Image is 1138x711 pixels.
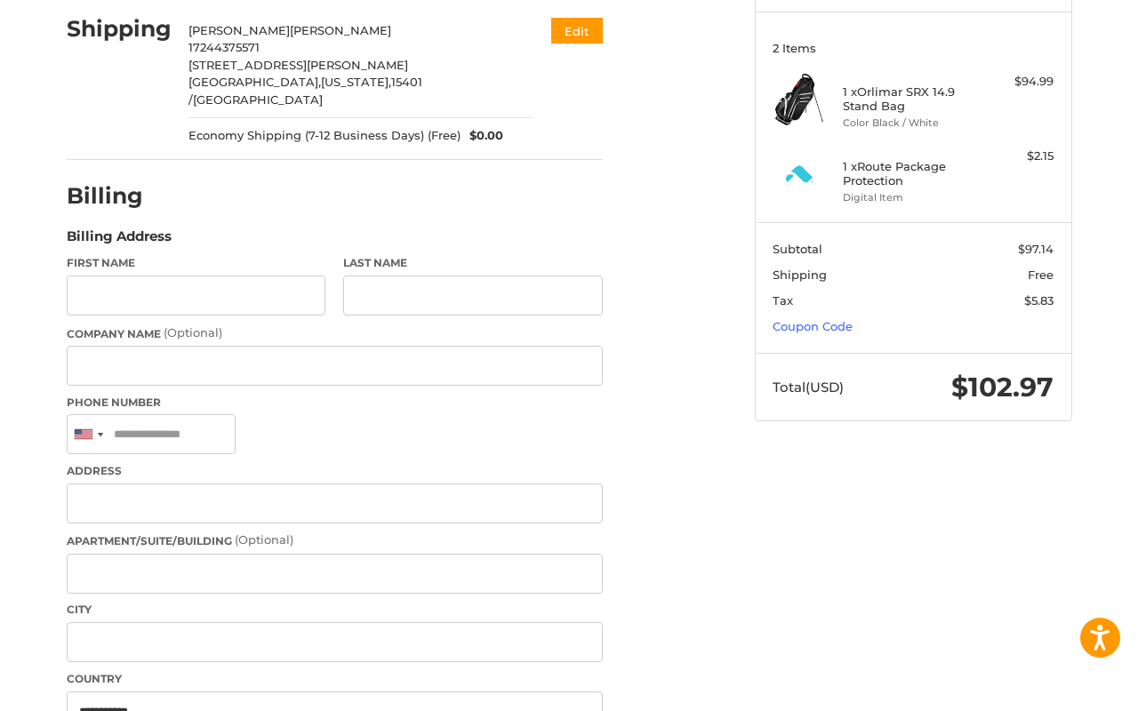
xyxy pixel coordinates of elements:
[321,75,391,89] span: [US_STATE],
[843,159,979,188] h4: 1 x Route Package Protection
[67,463,603,479] label: Address
[188,58,408,72] span: [STREET_ADDRESS][PERSON_NAME]
[843,116,979,131] li: Color Black / White
[67,182,171,210] h2: Billing
[551,18,603,44] button: Edit
[67,227,172,255] legend: Billing Address
[773,268,827,282] span: Shipping
[67,15,172,43] h2: Shipping
[188,127,461,145] span: Economy Shipping (7-12 Business Days) (Free)
[343,255,603,271] label: Last Name
[67,324,603,342] label: Company Name
[773,242,822,256] span: Subtotal
[983,73,1054,91] div: $94.99
[193,92,323,107] span: [GEOGRAPHIC_DATA]
[164,325,222,340] small: (Optional)
[843,190,979,205] li: Digital Item
[67,531,603,549] label: Apartment/Suite/Building
[290,23,391,37] span: [PERSON_NAME]
[461,127,503,145] span: $0.00
[188,75,321,89] span: [GEOGRAPHIC_DATA],
[68,415,108,453] div: United States: +1
[188,40,260,54] span: 17244375571
[188,23,290,37] span: [PERSON_NAME]
[1018,242,1054,256] span: $97.14
[983,148,1054,165] div: $2.15
[67,671,603,687] label: Country
[188,75,422,107] span: 15401 /
[773,293,793,308] span: Tax
[67,602,603,618] label: City
[235,532,293,547] small: (Optional)
[773,379,844,395] span: Total (USD)
[951,371,1054,403] span: $102.97
[67,395,603,411] label: Phone Number
[67,255,326,271] label: First Name
[773,319,853,333] a: Coupon Code
[1024,293,1054,308] span: $5.83
[843,84,979,114] h4: 1 x Orlimar SRX 14.9 Stand Bag
[1028,268,1054,282] span: Free
[773,41,1054,55] h3: 2 Items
